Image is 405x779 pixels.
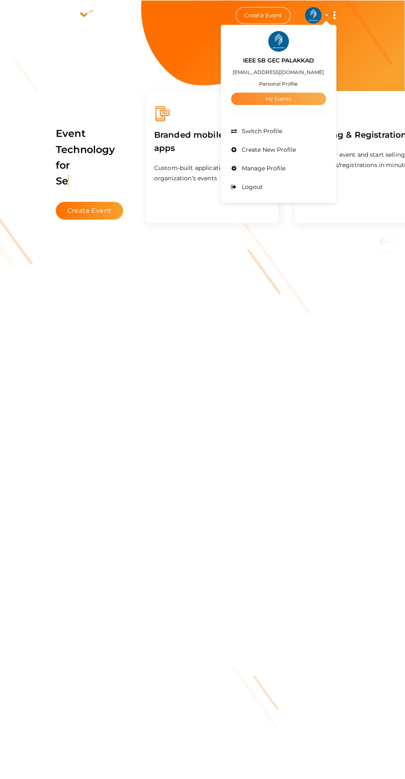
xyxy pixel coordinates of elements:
span: Switch Profile [240,127,282,135]
span: Logout [240,183,263,191]
span: Manage Profile [240,165,286,172]
a: My Events [231,93,326,105]
img: ACg8ocIlr20kWlusTYDilfQwsc9vjOYCKrm0LB8zShf3GP8Yo5bmpMCa=s100 [268,31,289,52]
label: IEEE SB GEC PALAKKAD [243,56,314,65]
span: Create New Profile [240,146,296,153]
label: [EMAIL_ADDRESS][DOMAIN_NAME] [233,67,324,77]
small: Personal Profile [259,81,298,87]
